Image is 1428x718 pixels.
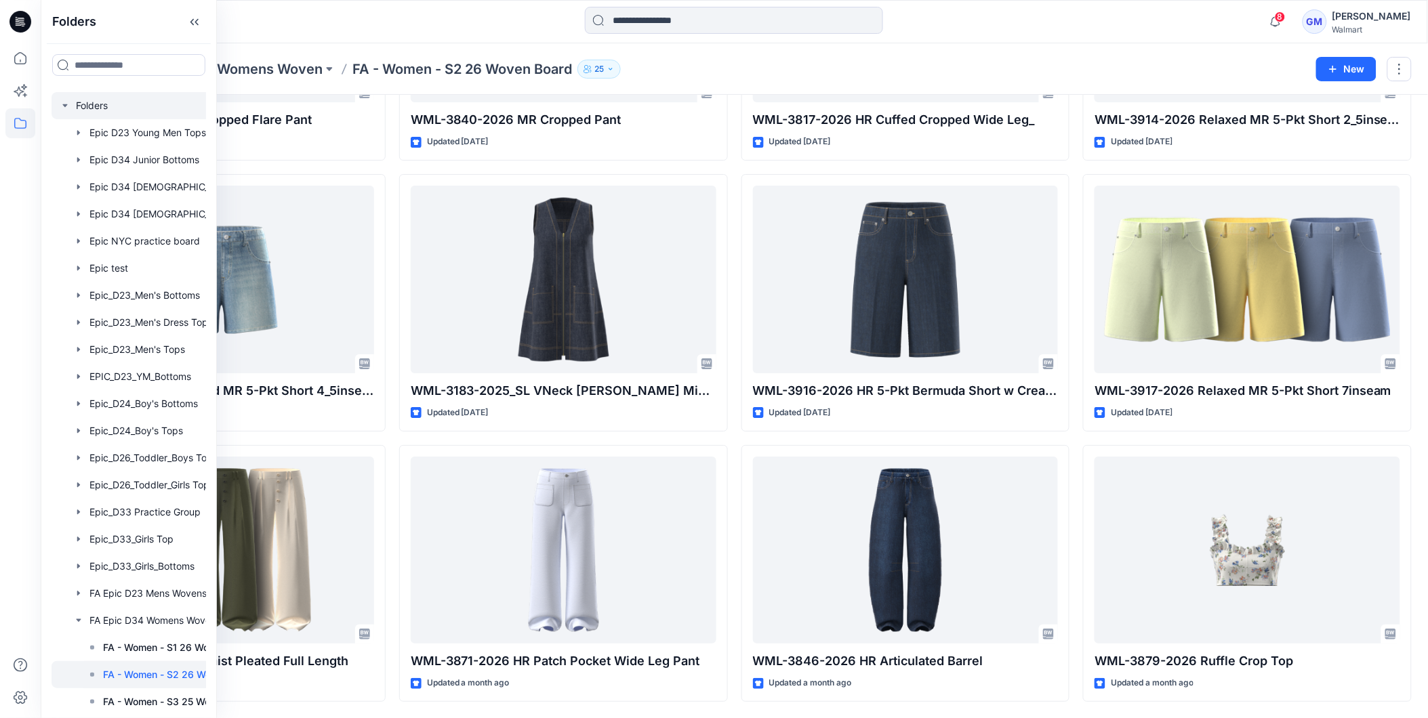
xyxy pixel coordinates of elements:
[427,135,489,149] p: Updated [DATE]
[753,381,1059,400] p: WML-3916-2026 HR 5-Pkt Bermuda Short w Crease
[411,457,716,644] a: WML-3871-2026 HR Patch Pocket Wide Leg Pant
[769,676,852,690] p: Updated a month ago
[769,406,831,420] p: Updated [DATE]
[753,186,1059,373] a: WML-3916-2026 HR 5-Pkt Bermuda Short w Crease
[577,60,621,79] button: 25
[1332,8,1411,24] div: [PERSON_NAME]
[68,381,374,400] p: WML-3915-2026 Relaxed MR 5-Pkt Short 4_5inseam
[753,652,1059,671] p: WML-3846-2026 HR Articulated Barrel
[1275,12,1286,22] span: 8
[68,186,374,373] a: WML-3915-2026 Relaxed MR 5-Pkt Short 4_5inseam
[1111,406,1172,420] p: Updated [DATE]
[103,694,247,710] p: FA - Women - S3 25 Woven Board
[1095,381,1400,400] p: WML-3917-2026 Relaxed MR 5-Pkt Short 7inseam
[1316,57,1376,81] button: New
[411,110,716,129] p: WML-3840-2026 MR Cropped Pant
[103,639,247,656] p: FA - Women - S1 26 Woven Board
[411,381,716,400] p: WML-3183-2025_SL VNeck [PERSON_NAME] Mini Dress
[68,652,374,671] p: WML-3920-2026 HW Waist Pleated Full Length
[1095,186,1400,373] a: WML-3917-2026 Relaxed MR 5-Pkt Short 7inseam
[68,110,374,129] p: WML-3845-2026 MR Cropped Flare Pant
[411,186,716,373] a: WML-3183-2025_SL VNeck ALine Mini Dress
[1303,9,1327,34] div: GM
[1095,652,1400,671] p: WML-3879-2026 Ruffle Crop Top
[1095,457,1400,644] a: WML-3879-2026 Ruffle Crop Top
[1111,676,1194,690] p: Updated a month ago
[753,110,1059,129] p: WML-3817-2026 HR Cuffed Cropped Wide Leg_
[1095,110,1400,129] p: WML-3914-2026 Relaxed MR 5-Pkt Short 2_5inseam
[68,457,374,644] a: WML-3920-2026 HW Waist Pleated Full Length
[427,406,489,420] p: Updated [DATE]
[103,667,247,683] p: FA - Women - S2 26 Woven Board
[769,135,831,149] p: Updated [DATE]
[135,60,323,79] a: FA Epic D34 Womens Woven
[753,457,1059,644] a: WML-3846-2026 HR Articulated Barrel
[411,652,716,671] p: WML-3871-2026 HR Patch Pocket Wide Leg Pant
[1332,24,1411,35] div: Walmart
[427,676,510,690] p: Updated a month ago
[1111,135,1172,149] p: Updated [DATE]
[594,62,604,77] p: 25
[352,60,572,79] p: FA - Women - S2 26 Woven Board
